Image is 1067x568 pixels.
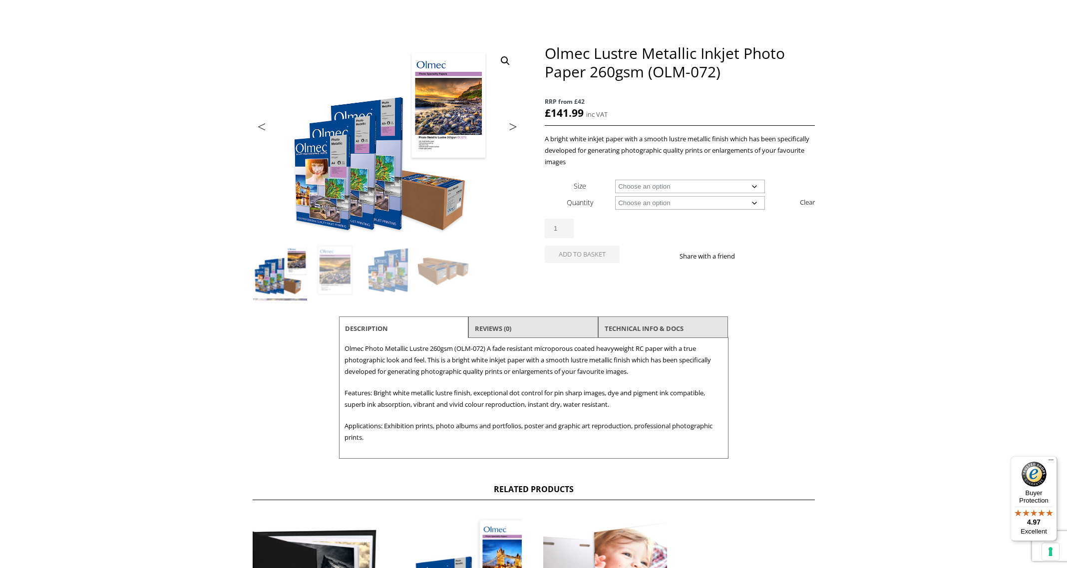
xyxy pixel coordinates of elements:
img: email sharing button [771,252,779,260]
img: Olmec Lustre Metallic Inkjet Photo Paper 260gsm (OLM-072) [253,244,307,297]
label: Quantity [567,198,593,207]
p: Excellent [1011,528,1057,536]
a: Clear options [800,194,815,210]
img: Olmec Lustre Metallic Inkjet Photo Paper 260gsm (OLM-072) - Image 5 [253,298,307,352]
img: Olmec Lustre Metallic Inkjet Photo Paper 260gsm (OLM-072) - Image 2 [308,244,362,297]
button: Trusted Shops TrustmarkBuyer Protection4.97Excellent [1011,456,1057,541]
span: £ [545,106,551,120]
bdi: 141.99 [545,106,584,120]
p: Applications: Exhibition prints, photo albums and portfolios, poster and graphic art reproduction... [345,420,723,443]
p: Olmec Photo Metallic Lustre 260gsm (OLM-072) A fade resistant microporous coated heavyweight RC p... [345,343,723,377]
span: RRP from £42 [545,96,814,107]
img: twitter sharing button [759,252,767,260]
h1: Olmec Lustre Metallic Inkjet Photo Paper 260gsm (OLM-072) [545,44,814,81]
button: Add to basket [545,246,620,263]
img: Olmec Lustre Metallic Inkjet Photo Paper 260gsm (OLM-072) - Image 4 [418,244,472,297]
a: Reviews (0) [475,319,511,337]
button: Menu [1045,456,1057,468]
h2: Related products [253,484,815,500]
img: facebook sharing button [747,252,755,260]
button: Your consent preferences for tracking technologies [1042,543,1059,560]
p: Buyer Protection [1011,489,1057,504]
img: Trusted Shops Trustmark [1022,462,1047,487]
a: Description [345,319,388,337]
label: Size [574,181,586,191]
a: TECHNICAL INFO & DOCS [605,319,684,337]
p: Features: Bright white metallic lustre finish, exceptional dot control for pin sharp images, dye ... [345,387,723,410]
p: A bright white inkjet paper with a smooth lustre metallic finish which has been specifically deve... [545,133,814,168]
img: Olmec Lustre Metallic Inkjet Photo Paper 260gsm (OLM-072) - Image 3 [363,244,417,297]
span: 4.97 [1027,518,1041,526]
a: View full-screen image gallery [496,52,514,70]
input: Product quantity [545,219,574,238]
p: Share with a friend [680,251,747,262]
